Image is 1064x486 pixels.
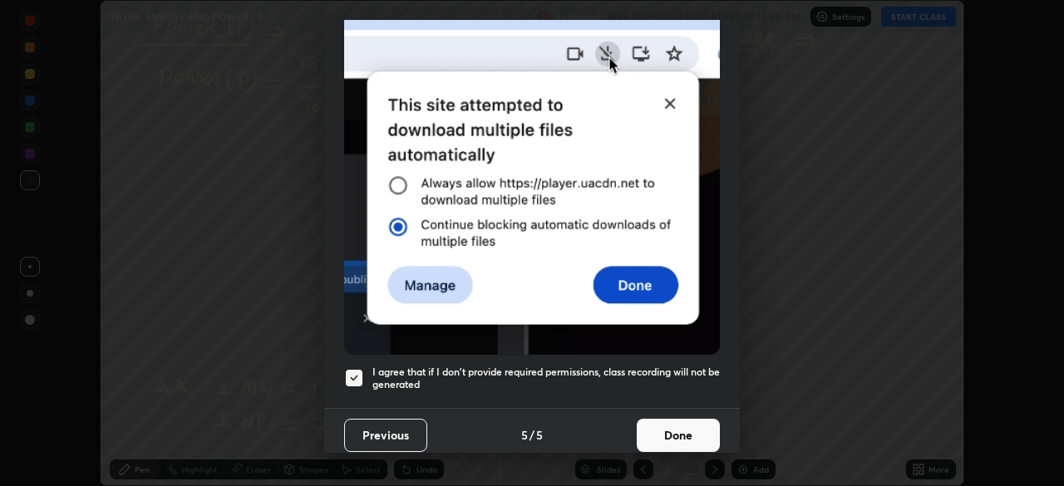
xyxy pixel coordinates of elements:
h4: 5 [521,426,528,444]
h4: / [530,426,534,444]
button: Previous [344,419,427,452]
h4: 5 [536,426,543,444]
h5: I agree that if I don't provide required permissions, class recording will not be generated [372,366,720,391]
button: Done [637,419,720,452]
